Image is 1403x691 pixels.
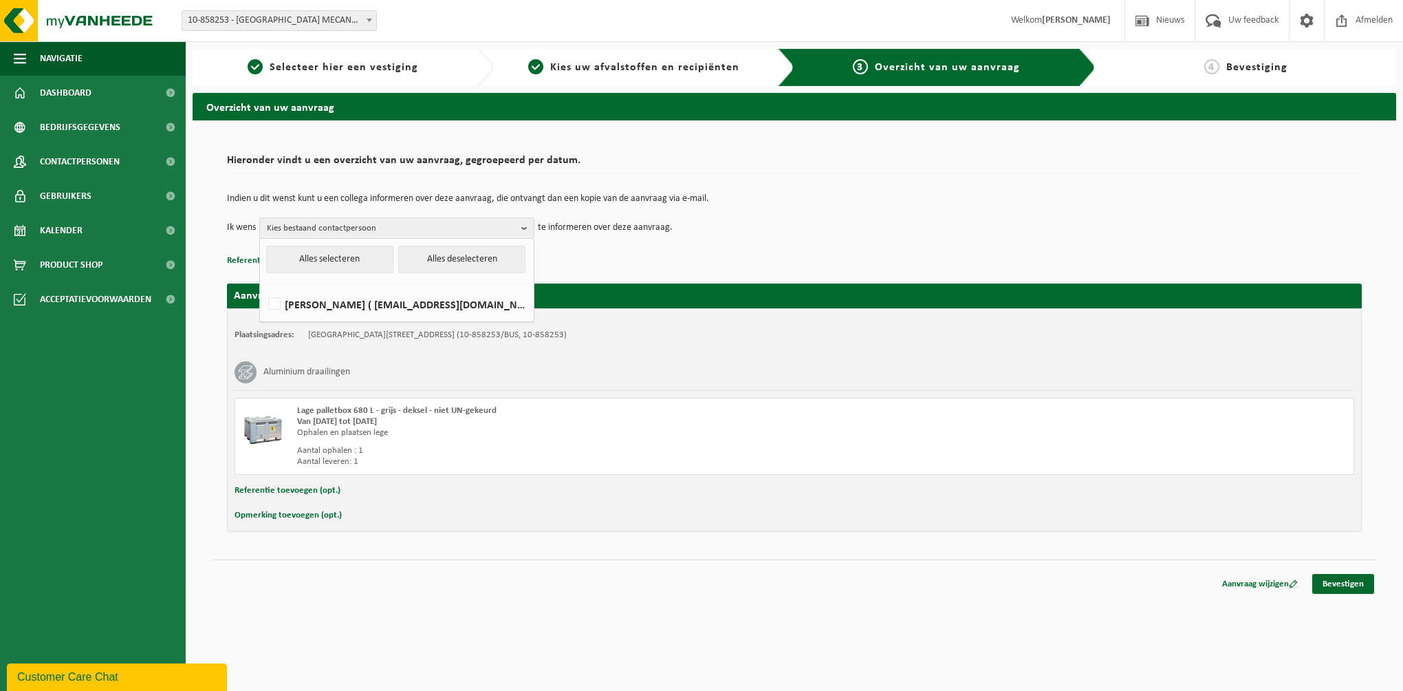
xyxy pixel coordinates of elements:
span: Product Shop [40,248,102,282]
span: Kalender [40,213,83,248]
p: te informeren over deze aanvraag. [538,217,673,238]
span: Selecteer hier een vestiging [270,62,418,73]
button: Referentie toevoegen (opt.) [227,252,333,270]
span: 10-858253 - PHOENIX MECANO NV - DEINZE [182,10,377,31]
strong: [PERSON_NAME] [1042,15,1111,25]
span: Overzicht van uw aanvraag [875,62,1020,73]
button: Alles deselecteren [398,246,525,273]
span: 3 [853,59,868,74]
h3: Aluminium draailingen [263,361,350,383]
a: Bevestigen [1312,574,1374,594]
span: Acceptatievoorwaarden [40,282,151,317]
a: 2Kies uw afvalstoffen en recipiënten [501,59,768,76]
td: [GEOGRAPHIC_DATA][STREET_ADDRESS] (10-858253/BUS, 10-858253) [308,330,567,341]
strong: Plaatsingsadres: [235,330,294,339]
img: PB-LB-0680-HPE-GY-11.png [242,405,283,447]
span: 4 [1204,59,1219,74]
p: Indien u dit wenst kunt u een collega informeren over deze aanvraag, die ontvangt dan een kopie v... [227,194,1362,204]
iframe: chat widget [7,661,230,691]
span: 2 [528,59,543,74]
label: [PERSON_NAME] ( [EMAIL_ADDRESS][DOMAIN_NAME] ) [265,294,527,315]
button: Kies bestaand contactpersoon [259,217,534,238]
span: 1 [248,59,263,74]
span: Kies uw afvalstoffen en recipiënten [550,62,739,73]
span: Kies bestaand contactpersoon [267,218,516,239]
span: Gebruikers [40,179,91,213]
span: 10-858253 - PHOENIX MECANO NV - DEINZE [182,11,376,30]
button: Alles selecteren [266,246,393,273]
span: Lage palletbox 680 L - grijs - deksel - niet UN-gekeurd [297,406,497,415]
span: Bedrijfsgegevens [40,110,120,145]
strong: Aanvraag voor [DATE] [234,290,337,301]
span: Bevestiging [1226,62,1287,73]
button: Opmerking toevoegen (opt.) [235,507,342,524]
strong: Van [DATE] tot [DATE] [297,417,377,426]
a: 1Selecteer hier een vestiging [199,59,466,76]
span: Navigatie [40,41,83,76]
div: Aantal ophalen : 1 [297,445,849,456]
h2: Overzicht van uw aanvraag [193,93,1396,120]
button: Referentie toevoegen (opt.) [235,482,340,500]
div: Aantal leveren: 1 [297,456,849,467]
a: Aanvraag wijzigen [1212,574,1308,594]
span: Contactpersonen [40,145,120,179]
div: Ophalen en plaatsen lege [297,427,849,438]
h2: Hieronder vindt u een overzicht van uw aanvraag, gegroepeerd per datum. [227,155,1362,173]
span: Dashboard [40,76,91,110]
p: Ik wens [227,217,256,238]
